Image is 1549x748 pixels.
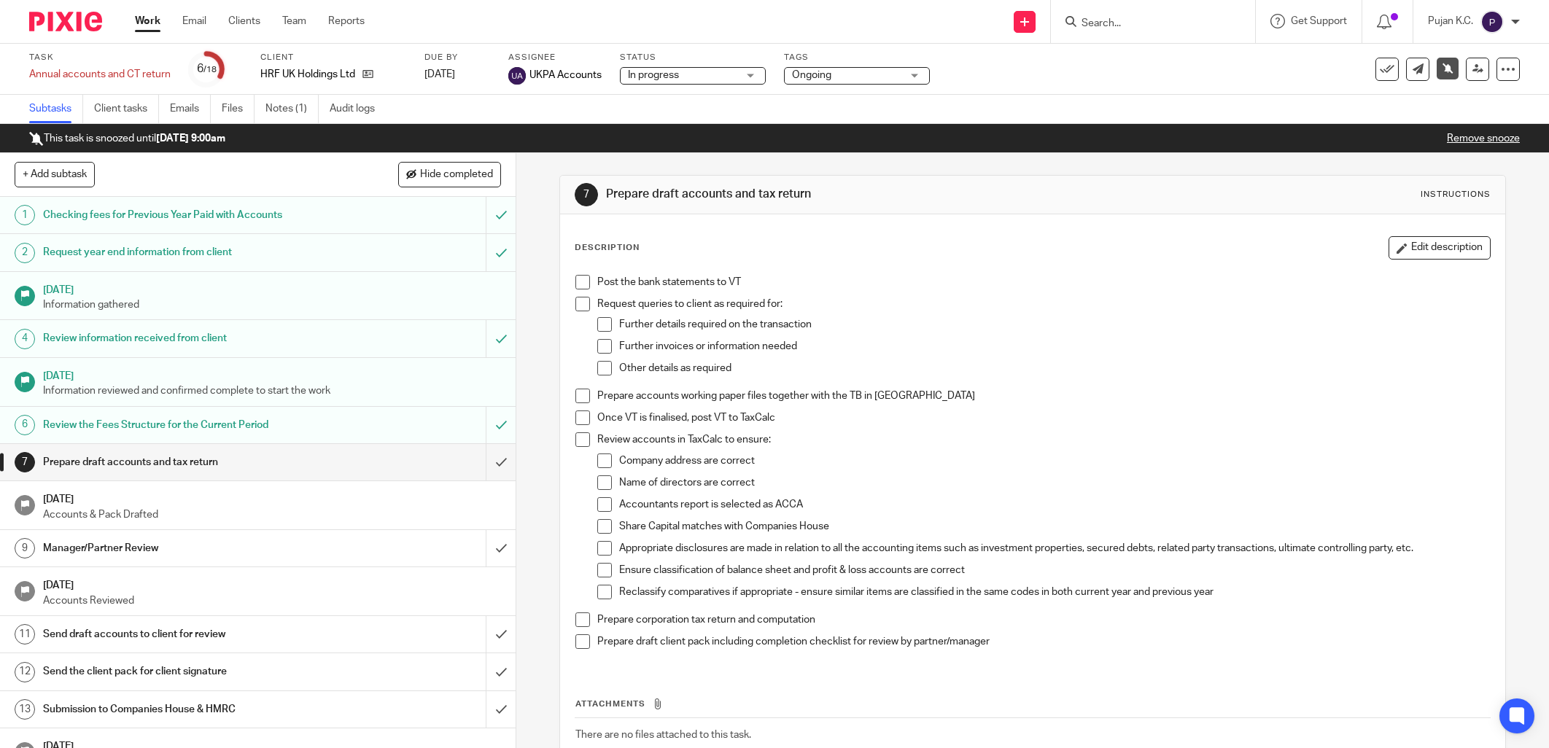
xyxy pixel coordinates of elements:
[43,488,501,507] h1: [DATE]
[43,698,329,720] h1: Submission to Companies House & HMRC
[15,699,35,720] div: 13
[29,131,225,146] p: This task is snoozed until
[29,95,83,123] a: Subtasks
[1428,14,1473,28] p: Pujan K.C.
[29,67,171,82] div: Annual accounts and CT return
[228,14,260,28] a: Clients
[597,612,1490,627] p: Prepare corporation tax return and computation
[43,383,501,398] p: Information reviewed and confirmed complete to start the work
[619,541,1490,556] p: Appropriate disclosures are made in relation to all the accounting items such as investment prope...
[619,563,1490,577] p: Ensure classification of balance sheet and profit & loss accounts are correct
[43,593,501,608] p: Accounts Reviewed
[15,162,95,187] button: + Add subtask
[282,14,306,28] a: Team
[94,95,159,123] a: Client tasks
[597,410,1490,425] p: Once VT is finalised, post VT to TaxCalc
[575,730,751,740] span: There are no files attached to this task.
[619,317,1490,332] p: Further details required on the transaction
[619,497,1490,512] p: Accountants report is selected as ACCA
[222,95,255,123] a: Files
[508,67,526,85] img: svg%3E
[43,414,329,436] h1: Review the Fees Structure for the Current Period
[43,279,501,297] h1: [DATE]
[619,339,1490,354] p: Further invoices or information needed
[265,95,319,123] a: Notes (1)
[43,451,329,473] h1: Prepare draft accounts and tax return
[29,52,171,63] label: Task
[1480,10,1504,34] img: svg%3E
[203,66,217,74] small: /18
[620,52,766,63] label: Status
[529,68,602,82] span: UKPA Accounts
[43,537,329,559] h1: Manager/Partner Review
[619,585,1490,599] p: Reclassify comparatives if appropriate - ensure similar items are classified in the same codes in...
[619,453,1490,468] p: Company address are correct
[508,52,602,63] label: Assignee
[619,361,1490,375] p: Other details as required
[15,243,35,263] div: 2
[260,52,406,63] label: Client
[43,661,329,682] h1: Send the client pack for client signature
[628,70,679,80] span: In progress
[575,242,640,254] p: Description
[597,297,1490,311] p: Request queries to client as required for:
[606,187,1064,202] h1: Prepare draft accounts and tax return
[135,14,160,28] a: Work
[330,95,386,123] a: Audit logs
[328,14,365,28] a: Reports
[1421,189,1491,200] div: Instructions
[784,52,930,63] label: Tags
[597,275,1490,289] p: Post the bank statements to VT
[170,95,211,123] a: Emails
[182,14,206,28] a: Email
[597,634,1490,649] p: Prepare draft client pack including completion checklist for review by partner/manager
[15,452,35,472] div: 7
[43,365,501,383] h1: [DATE]
[1389,236,1491,260] button: Edit description
[43,204,329,226] h1: Checking fees for Previous Year Paid with Accounts
[43,507,501,522] p: Accounts & Pack Drafted
[619,519,1490,534] p: Share Capital matches with Companies House
[597,389,1490,403] p: Prepare accounts working paper files together with the TB in [GEOGRAPHIC_DATA]
[43,623,329,645] h1: Send draft accounts to client for review
[43,297,501,312] p: Information gathered
[597,432,1490,447] p: Review accounts in TaxCalc to ensure:
[15,538,35,558] div: 9
[1080,17,1211,31] input: Search
[197,61,217,77] div: 6
[420,169,493,181] span: Hide completed
[424,69,455,79] span: [DATE]
[398,162,501,187] button: Hide completed
[43,574,501,593] h1: [DATE]
[1291,16,1347,26] span: Get Support
[619,475,1490,490] p: Name of directors are correct
[575,183,598,206] div: 7
[15,329,35,349] div: 4
[156,133,225,144] b: [DATE] 9:00am
[15,662,35,682] div: 12
[43,327,329,349] h1: Review information received from client
[15,205,35,225] div: 1
[792,70,831,80] span: Ongoing
[424,52,490,63] label: Due by
[1447,133,1520,144] a: Remove snooze
[260,67,355,82] p: HRF UK Holdings Ltd
[15,415,35,435] div: 6
[29,12,102,31] img: Pixie
[575,700,645,708] span: Attachments
[43,241,329,263] h1: Request year end information from client
[15,624,35,644] div: 11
